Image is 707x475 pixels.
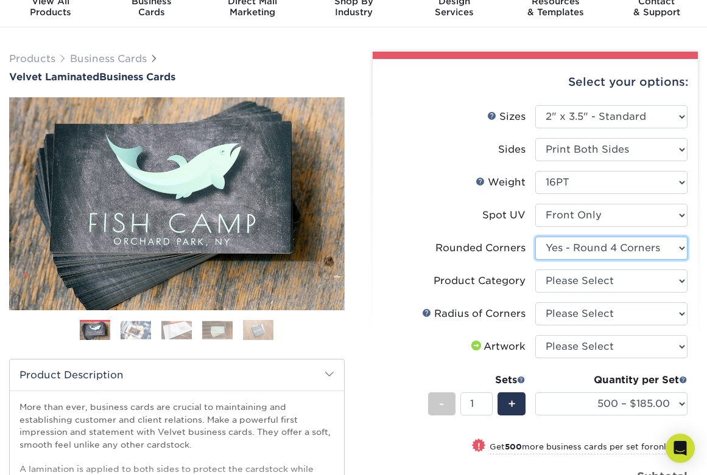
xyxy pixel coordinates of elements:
[477,440,480,452] span: !
[9,71,345,83] a: Velvet LaminatedBusiness Cards
[498,142,526,157] div: Sides
[422,307,526,321] div: Radius of Corners
[9,71,99,83] span: Velvet Laminated
[70,53,147,64] a: Business Cards
[490,442,688,454] small: Get more business cards per set for
[382,59,689,105] div: Select your options:
[435,241,526,255] div: Rounded Corners
[469,339,526,354] div: Artwork
[202,321,233,339] img: Business Cards 04
[434,274,526,288] div: Product Category
[508,395,516,413] span: +
[243,319,273,341] img: Business Cards 05
[439,395,445,413] span: -
[535,373,688,387] div: Quantity per Set
[161,321,192,339] img: Business Cards 03
[10,359,344,390] h2: Product Description
[9,53,55,64] a: Products
[476,175,526,190] div: Weight
[505,442,522,451] strong: 500
[9,71,345,83] h1: Business Cards
[428,373,526,387] div: Sets
[482,208,526,223] div: Spot UV
[9,36,345,372] img: Velvet Laminated 01
[653,442,688,451] span: only
[666,434,695,463] div: Open Intercom Messenger
[121,321,151,339] img: Business Cards 02
[80,316,110,346] img: Business Cards 01
[487,109,526,124] div: Sizes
